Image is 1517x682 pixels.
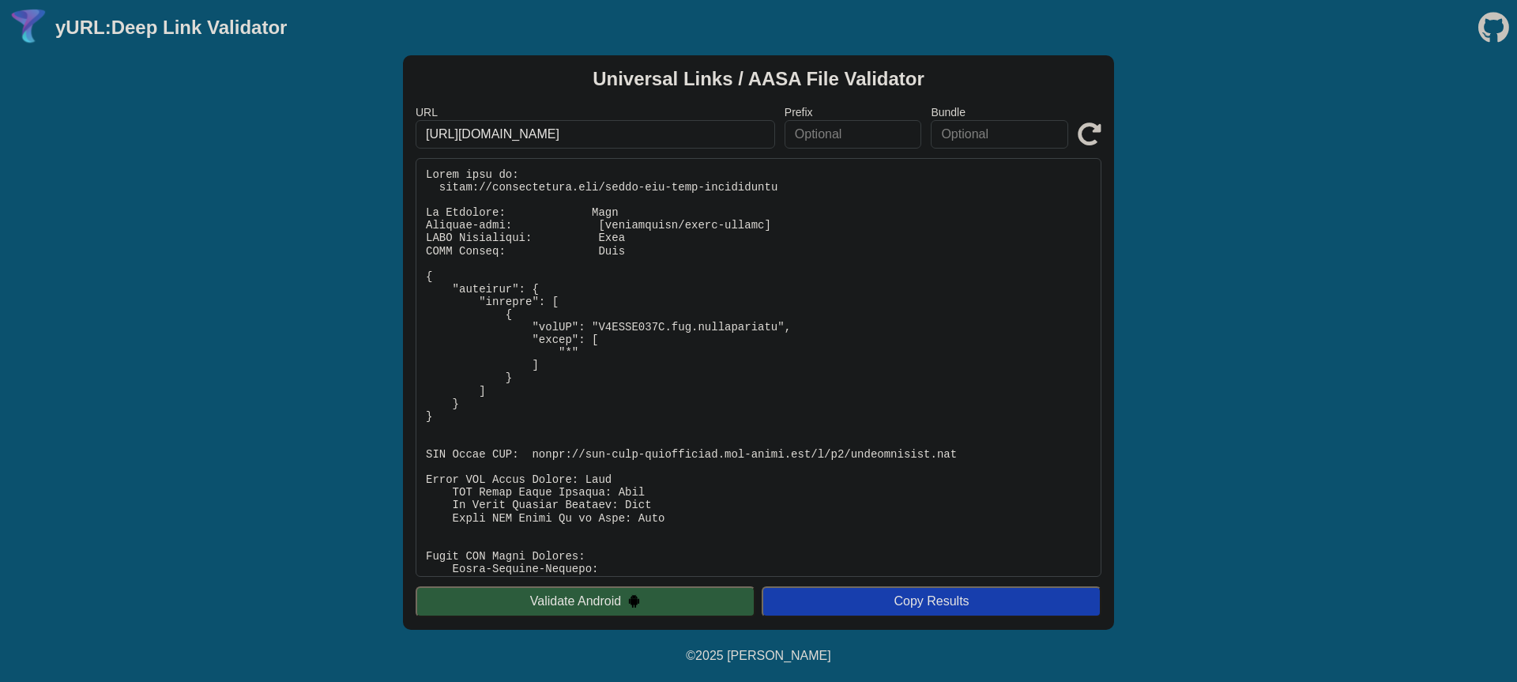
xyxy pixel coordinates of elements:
span: 2025 [695,649,724,662]
label: Prefix [785,106,922,119]
img: yURL Logo [8,7,49,48]
label: Bundle [931,106,1068,119]
label: URL [416,106,775,119]
button: Validate Android [416,586,755,616]
input: Optional [931,120,1068,149]
input: Optional [785,120,922,149]
button: Copy Results [762,586,1101,616]
a: yURL:Deep Link Validator [55,17,287,39]
img: droidIcon.svg [627,594,641,608]
a: Michael Ibragimchayev's Personal Site [727,649,831,662]
div: Copy Results [770,594,1094,609]
h2: Universal Links / AASA File Validator [593,68,924,90]
footer: © [686,630,830,682]
pre: Lorem ipsu do: sitam://consectetura.eli/seddo-eiu-temp-incididuntu La Etdolore: Magn Aliquae-admi... [416,158,1101,577]
input: Required [416,120,775,149]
